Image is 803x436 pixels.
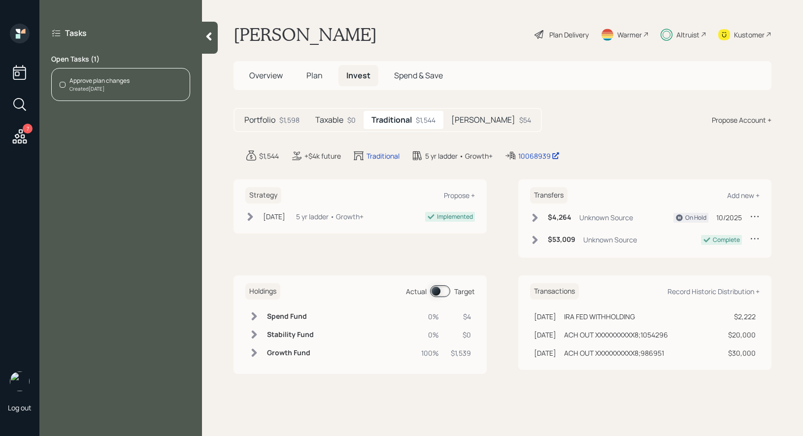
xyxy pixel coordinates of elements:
[65,28,87,38] label: Tasks
[713,235,740,244] div: Complete
[347,115,356,125] div: $0
[549,30,589,40] div: Plan Delivery
[263,211,285,222] div: [DATE]
[530,283,579,300] h6: Transactions
[8,403,32,412] div: Log out
[451,115,515,125] h5: [PERSON_NAME]
[245,187,281,203] h6: Strategy
[279,115,300,125] div: $1,598
[444,191,475,200] div: Propose +
[267,349,314,357] h6: Growth Fund
[10,371,30,391] img: treva-nostdahl-headshot.png
[451,330,471,340] div: $0
[676,30,700,40] div: Altruist
[534,311,556,322] div: [DATE]
[668,287,760,296] div: Record Historic Distribution +
[451,311,471,322] div: $4
[244,115,275,125] h5: Portfolio
[564,311,635,322] div: IRA FED WITHHOLDING
[685,213,706,222] div: On Hold
[315,115,343,125] h5: Taxable
[267,312,314,321] h6: Spend Fund
[234,24,377,45] h1: [PERSON_NAME]
[406,286,427,297] div: Actual
[728,348,756,358] div: $30,000
[727,191,760,200] div: Add new +
[304,151,341,161] div: +$4k future
[421,311,439,322] div: 0%
[416,115,435,125] div: $1,544
[23,124,33,134] div: 7
[421,348,439,358] div: 100%
[245,283,280,300] h6: Holdings
[367,151,400,161] div: Traditional
[425,151,493,161] div: 5 yr ladder • Growth+
[734,30,765,40] div: Kustomer
[716,212,742,223] div: 10/2025
[371,115,412,125] h5: Traditional
[548,235,575,244] h6: $53,009
[712,115,771,125] div: Propose Account +
[519,115,531,125] div: $54
[534,348,556,358] div: [DATE]
[267,331,314,339] h6: Stability Fund
[583,235,637,245] div: Unknown Source
[421,330,439,340] div: 0%
[346,70,370,81] span: Invest
[548,213,571,222] h6: $4,264
[617,30,642,40] div: Warmer
[564,330,668,340] div: ACH OUT XXXXXXXXXX8;1054296
[728,311,756,322] div: $2,222
[51,54,190,64] label: Open Tasks ( 1 )
[728,330,756,340] div: $20,000
[534,330,556,340] div: [DATE]
[259,151,279,161] div: $1,544
[564,348,664,358] div: ACH OUT XXXXXXXXXX8;986951
[451,348,471,358] div: $1,539
[69,76,130,85] div: Approve plan changes
[296,211,364,222] div: 5 yr ladder • Growth+
[579,212,633,223] div: Unknown Source
[437,212,473,221] div: Implemented
[518,151,560,161] div: 10068939
[454,286,475,297] div: Target
[530,187,568,203] h6: Transfers
[394,70,443,81] span: Spend & Save
[306,70,323,81] span: Plan
[249,70,283,81] span: Overview
[69,85,130,93] div: Created [DATE]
